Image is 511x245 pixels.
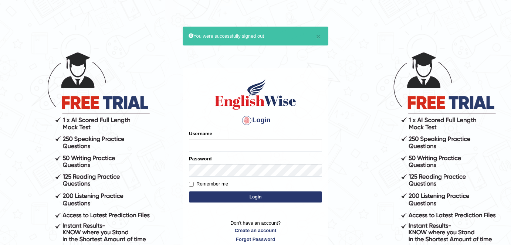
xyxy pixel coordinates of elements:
p: Don't have an account? [189,220,322,242]
a: Create an account [189,227,322,234]
img: Logo of English Wise sign in for intelligent practice with AI [213,78,298,111]
button: × [316,33,321,40]
label: Password [189,155,211,162]
label: Username [189,130,212,137]
div: You were successfully signed out [183,27,328,45]
button: Login [189,191,322,203]
input: Remember me [189,182,194,187]
label: Remember me [189,180,228,188]
a: Forgot Password [189,236,322,243]
h4: Login [189,115,322,126]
